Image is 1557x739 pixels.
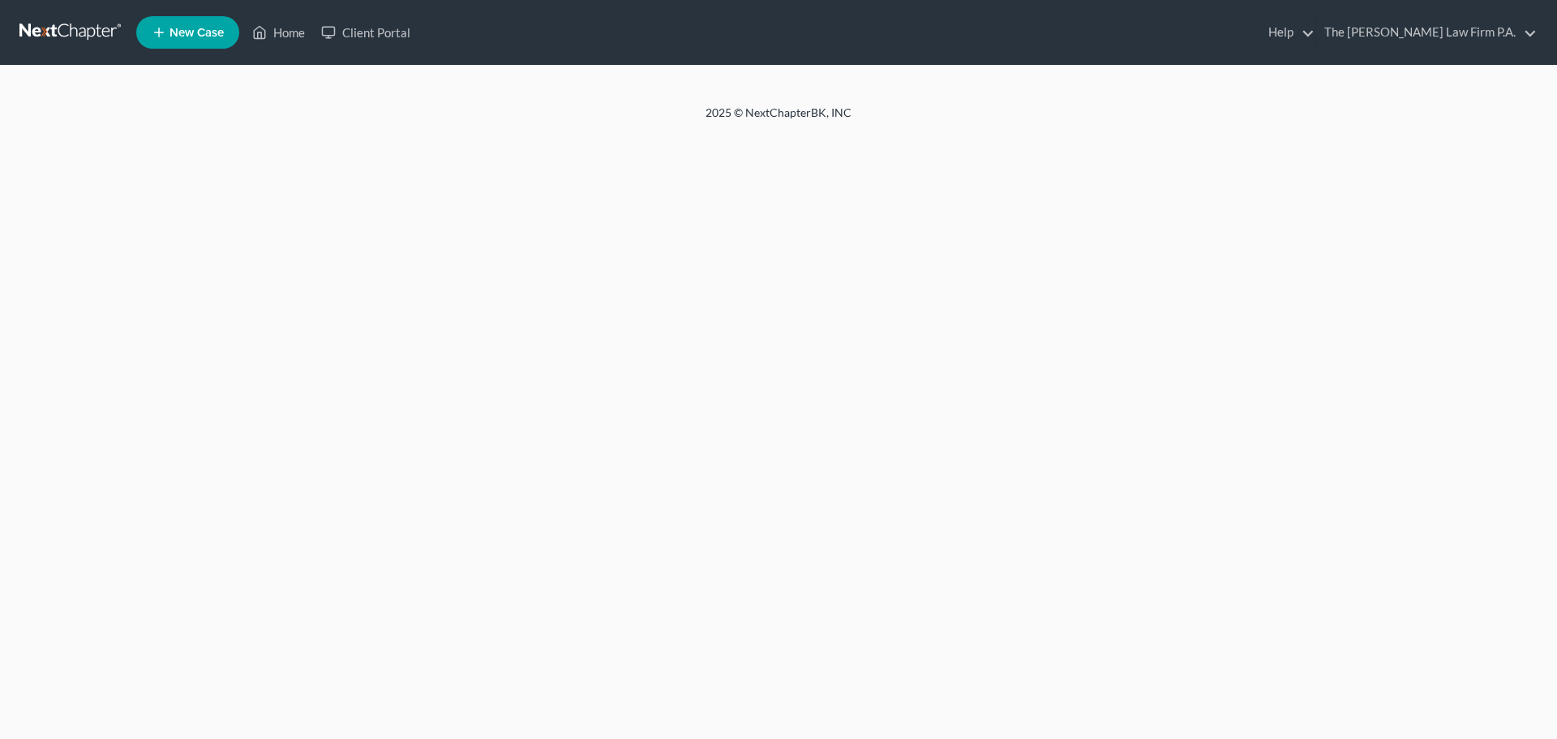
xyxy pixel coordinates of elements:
[313,18,418,47] a: Client Portal
[244,18,313,47] a: Home
[316,105,1241,134] div: 2025 © NextChapterBK, INC
[1316,18,1537,47] a: The [PERSON_NAME] Law Firm P.A.
[1260,18,1315,47] a: Help
[136,16,239,49] new-legal-case-button: New Case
